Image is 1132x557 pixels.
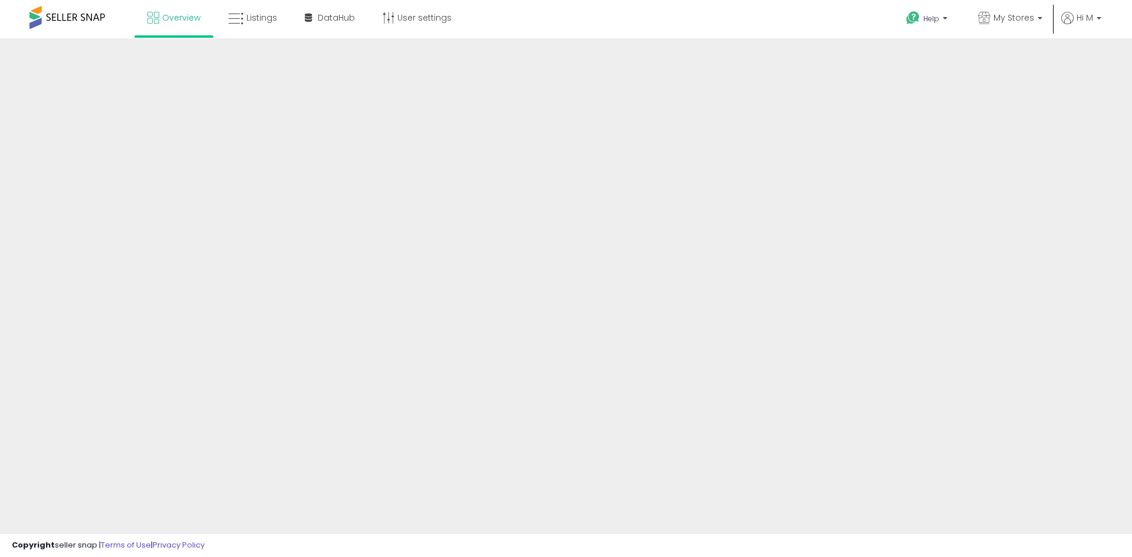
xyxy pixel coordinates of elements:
span: Overview [162,12,200,24]
i: Get Help [906,11,920,25]
span: Listings [246,12,277,24]
a: Hi M [1061,12,1101,38]
span: Hi M [1077,12,1093,24]
span: DataHub [318,12,355,24]
span: My Stores [993,12,1034,24]
span: Help [923,14,939,24]
a: Help [897,2,959,38]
